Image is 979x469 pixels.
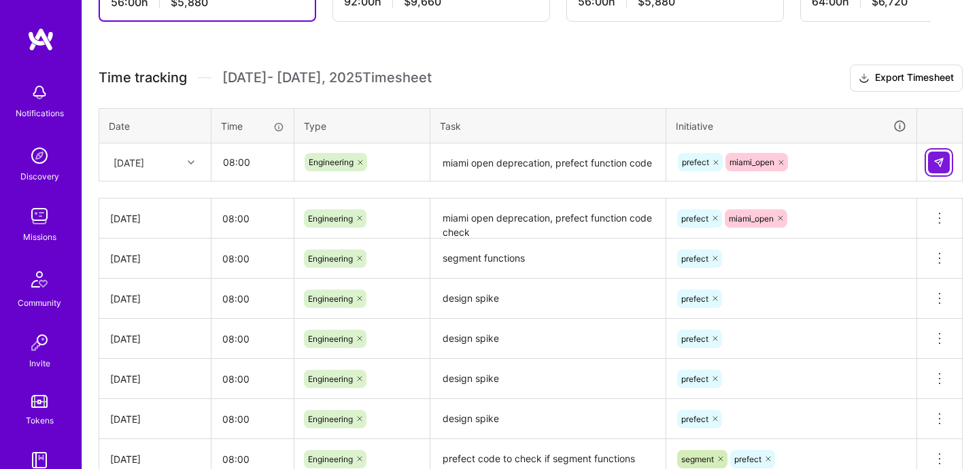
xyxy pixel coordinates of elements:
input: HH:MM [211,361,294,397]
input: HH:MM [211,401,294,437]
img: teamwork [26,203,53,230]
i: icon Download [859,71,870,86]
div: Missions [23,230,56,244]
div: Notifications [16,106,64,120]
textarea: design spike [432,360,664,398]
button: Export Timesheet [850,65,963,92]
span: Engineering [309,157,354,167]
textarea: design spike [432,400,664,438]
div: Time [221,119,284,133]
span: Engineering [308,254,353,264]
div: Community [18,296,61,310]
div: null [928,152,951,173]
span: Time tracking [99,69,187,86]
img: discovery [26,142,53,169]
input: HH:MM [211,241,294,277]
div: Invite [29,356,50,370]
span: miami_open [729,157,774,167]
span: prefect [681,414,708,424]
input: HH:MM [211,281,294,317]
th: Task [430,108,666,143]
span: Engineering [308,334,353,344]
img: bell [26,79,53,106]
div: [DATE] [114,155,144,169]
span: Engineering [308,213,353,224]
img: Submit [933,157,944,168]
i: icon Chevron [188,159,194,166]
span: Engineering [308,414,353,424]
div: Discovery [20,169,59,184]
div: [DATE] [110,292,200,306]
img: logo [27,27,54,52]
span: prefect [681,254,708,264]
span: prefect [681,213,708,224]
div: [DATE] [110,251,200,266]
div: [DATE] [110,372,200,386]
textarea: design spike [432,320,664,358]
span: Engineering [308,294,353,304]
span: prefect [681,294,708,304]
div: Tokens [26,413,54,428]
textarea: miami open deprecation, prefect function code [432,145,664,181]
th: Date [99,108,211,143]
textarea: miami open deprecation, prefect function code check [432,200,664,237]
div: [DATE] [110,332,200,346]
span: prefect [734,454,761,464]
img: Invite [26,329,53,356]
div: Initiative [676,118,907,134]
textarea: design spike [432,280,664,317]
div: [DATE] [110,211,200,226]
th: Type [294,108,430,143]
span: prefect [681,374,708,384]
input: HH:MM [212,144,293,180]
span: Engineering [308,454,353,464]
div: [DATE] [110,412,200,426]
input: HH:MM [211,321,294,357]
img: tokens [31,395,48,408]
textarea: segment functions [432,240,664,277]
span: segment [681,454,714,464]
img: Community [23,263,56,296]
span: Engineering [308,374,353,384]
span: miami_open [729,213,774,224]
span: prefect [681,334,708,344]
div: [DATE] [110,452,200,466]
input: HH:MM [211,201,294,237]
span: prefect [682,157,709,167]
span: [DATE] - [DATE] , 2025 Timesheet [222,69,432,86]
